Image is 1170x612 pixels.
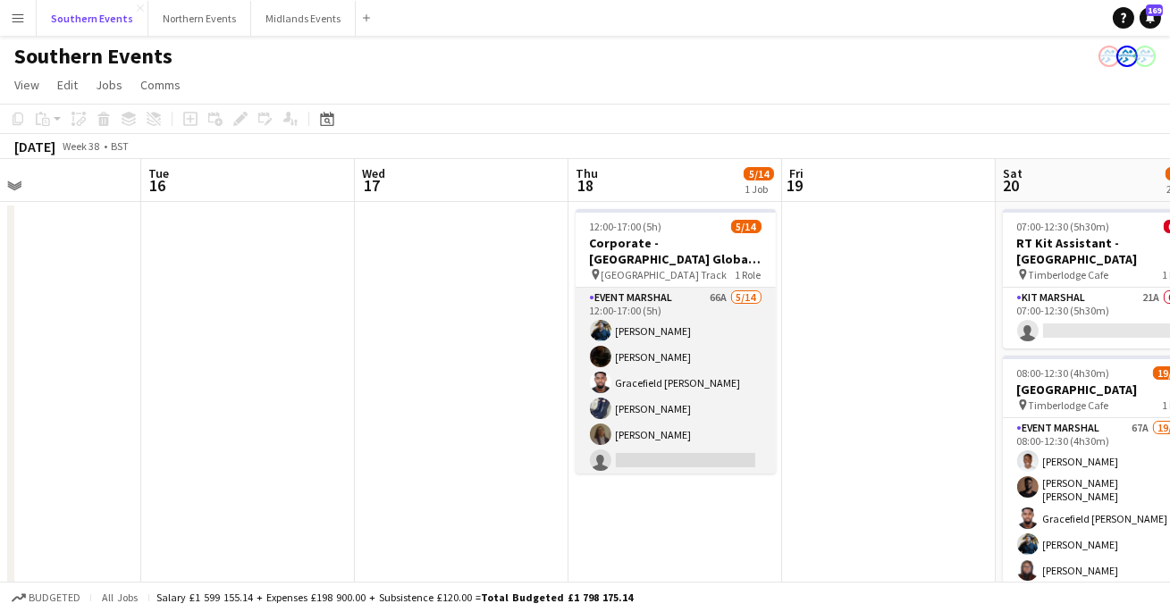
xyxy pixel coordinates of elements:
span: 17 [359,175,385,196]
span: 08:00-12:30 (4h30m) [1017,366,1110,380]
div: 1 Job [745,182,773,196]
app-user-avatar: RunThrough Events [1098,46,1120,67]
h1: Southern Events [14,43,173,70]
span: 07:00-12:30 (5h30m) [1017,220,1110,233]
div: Salary £1 599 155.14 + Expenses £198 900.00 + Subsistence £120.00 = [156,591,633,604]
span: View [14,77,39,93]
span: All jobs [98,591,141,604]
span: Jobs [96,77,122,93]
span: Tue [148,165,169,181]
span: Budgeted [29,591,80,604]
button: Northern Events [148,1,251,36]
span: 5/14 [731,220,762,233]
div: BST [111,139,129,153]
span: Edit [57,77,78,93]
a: View [7,73,46,96]
span: 16 [146,175,169,196]
app-job-card: 12:00-17:00 (5h)5/14Corporate - [GEOGRAPHIC_DATA] Global 5k [GEOGRAPHIC_DATA] Track1 RoleEvent Ma... [576,209,776,474]
span: Comms [140,77,181,93]
a: 169 [1140,7,1161,29]
span: [GEOGRAPHIC_DATA] Track [602,268,728,281]
span: 12:00-17:00 (5h) [590,220,662,233]
a: Jobs [88,73,130,96]
span: 169 [1146,4,1163,16]
span: Timberlodge Cafe [1029,268,1109,281]
span: Timberlodge Cafe [1029,398,1109,412]
span: Sat [1003,165,1023,181]
span: 20 [1000,175,1023,196]
button: Midlands Events [251,1,356,36]
span: 19 [787,175,804,196]
button: Budgeted [9,588,83,608]
span: 5/14 [744,167,774,180]
button: Southern Events [37,1,148,36]
span: Total Budgeted £1 798 175.14 [481,591,633,604]
div: [DATE] [14,138,55,155]
h3: Corporate - [GEOGRAPHIC_DATA] Global 5k [576,235,776,267]
app-user-avatar: RunThrough Events [1116,46,1138,67]
span: Wed [362,165,385,181]
a: Edit [50,73,85,96]
a: Comms [133,73,188,96]
span: 1 Role [736,268,762,281]
span: 18 [573,175,598,196]
app-user-avatar: RunThrough Events [1134,46,1156,67]
span: Thu [576,165,598,181]
span: Fri [789,165,804,181]
span: Week 38 [59,139,104,153]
